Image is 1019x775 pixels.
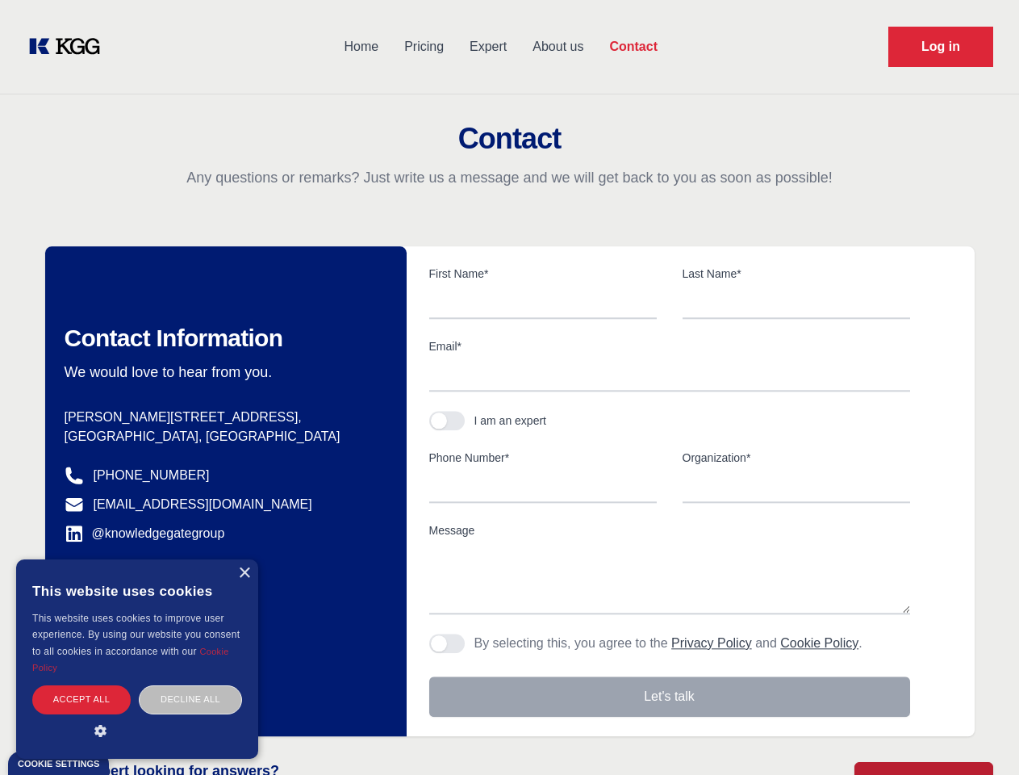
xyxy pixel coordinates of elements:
[474,413,547,429] div: I am an expert
[429,522,910,538] label: Message
[429,450,657,466] label: Phone Number*
[238,568,250,580] div: Close
[26,34,113,60] a: KOL Knowledge Platform: Talk to Key External Experts (KEE)
[671,636,752,650] a: Privacy Policy
[65,408,381,427] p: [PERSON_NAME][STREET_ADDRESS],
[938,697,1019,775] iframe: Chat Widget
[391,26,457,68] a: Pricing
[429,677,910,717] button: Let's talk
[596,26,670,68] a: Contact
[19,123,1000,155] h2: Contact
[683,266,910,282] label: Last Name*
[474,634,862,653] p: By selecting this, you agree to the and .
[18,760,99,769] div: Cookie settings
[94,495,312,514] a: [EMAIL_ADDRESS][DOMAIN_NAME]
[65,524,225,543] a: @knowledgegategroup
[32,572,242,610] div: This website uses cookies
[19,168,1000,187] p: Any questions or remarks? Just write us a message and we will get back to you as soon as possible!
[780,636,858,650] a: Cookie Policy
[32,647,229,672] a: Cookie Policy
[65,324,381,353] h2: Contact Information
[520,26,596,68] a: About us
[429,338,910,354] label: Email*
[888,27,993,67] a: Request Demo
[139,685,242,714] div: Decline all
[32,685,131,714] div: Accept all
[65,362,381,382] p: We would love to hear from you.
[32,613,240,657] span: This website uses cookies to improve user experience. By using our website you consent to all coo...
[429,266,657,282] label: First Name*
[683,450,910,466] label: Organization*
[94,466,210,485] a: [PHONE_NUMBER]
[65,427,381,446] p: [GEOGRAPHIC_DATA], [GEOGRAPHIC_DATA]
[457,26,520,68] a: Expert
[331,26,391,68] a: Home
